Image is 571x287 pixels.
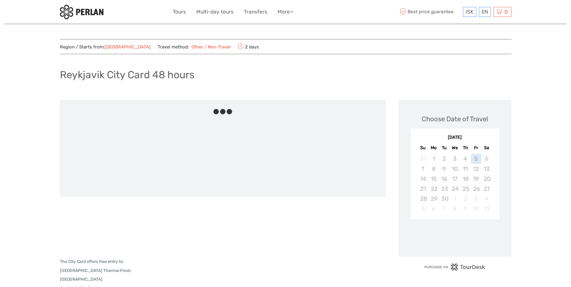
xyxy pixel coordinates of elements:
[439,184,449,194] div: Not available Tuesday, September 23rd, 2025
[449,204,460,214] div: Not available Wednesday, October 8th, 2025
[60,276,386,283] p: [GEOGRAPHIC_DATA]
[460,204,471,214] div: Not available Thursday, October 9th, 2025
[428,154,439,164] div: Not available Monday, September 1st, 2025
[60,69,194,81] h1: Reykjavik City Card 48 hours
[439,164,449,174] div: Not available Tuesday, September 9th, 2025
[424,263,485,271] img: PurchaseViaTourDesk.png
[60,267,386,274] p: [GEOGRAPHIC_DATA] Thermal Pools
[481,144,492,152] div: Sa
[460,164,471,174] div: Not available Thursday, September 11th, 2025
[460,194,471,204] div: Not available Thursday, October 2nd, 2025
[453,235,457,239] div: Loading...
[439,204,449,214] div: Not available Tuesday, October 7th, 2025
[278,8,293,16] a: More
[418,204,428,214] div: Not available Sunday, October 5th, 2025
[471,184,481,194] div: Not available Friday, September 26th, 2025
[504,9,509,15] span: 0
[439,174,449,184] div: Not available Tuesday, September 16th, 2025
[481,164,492,174] div: Not available Saturday, September 13th, 2025
[196,8,234,16] a: Multi-day tours
[60,258,386,265] p: The City Card offers free entry to:
[428,144,439,152] div: Mo
[449,194,460,204] div: Not available Wednesday, October 1st, 2025
[479,7,491,17] div: EN
[244,8,267,16] a: Transfers
[428,174,439,184] div: Not available Monday, September 15th, 2025
[399,7,461,17] span: Best price guarantee
[418,164,428,174] div: Not available Sunday, September 7th, 2025
[189,44,231,50] a: Other / Non-Travel
[471,154,481,164] div: Not available Friday, September 5th, 2025
[60,5,104,19] img: 288-6a22670a-0f57-43d8-a107-52fbc9b92f2c_logo_small.jpg
[449,164,460,174] div: Not available Wednesday, September 10th, 2025
[428,184,439,194] div: Not available Monday, September 22nd, 2025
[428,194,439,204] div: Not available Monday, September 29th, 2025
[481,204,492,214] div: Not available Saturday, October 11th, 2025
[238,42,259,51] span: 2 days
[471,144,481,152] div: Fr
[460,154,471,164] div: Not available Thursday, September 4th, 2025
[460,174,471,184] div: Not available Thursday, September 18th, 2025
[449,144,460,152] div: We
[481,194,492,204] div: Not available Saturday, October 4th, 2025
[471,174,481,184] div: Not available Friday, September 19th, 2025
[481,154,492,164] div: Not available Saturday, September 6th, 2025
[411,134,499,141] div: [DATE]
[418,154,428,164] div: Not available Sunday, August 31st, 2025
[173,8,186,16] a: Tours
[449,174,460,184] div: Not available Wednesday, September 17th, 2025
[412,154,497,214] div: month 2025-09
[449,154,460,164] div: Not available Wednesday, September 3rd, 2025
[481,184,492,194] div: Not available Saturday, September 27th, 2025
[439,144,449,152] div: Tu
[418,194,428,204] div: Not available Sunday, September 28th, 2025
[449,184,460,194] div: Not available Wednesday, September 24th, 2025
[466,9,473,15] span: ISK
[481,174,492,184] div: Not available Saturday, September 20th, 2025
[439,194,449,204] div: Not available Tuesday, September 30th, 2025
[471,164,481,174] div: Not available Friday, September 12th, 2025
[418,144,428,152] div: Su
[422,114,488,124] div: Choose Date of Travel
[158,42,231,51] span: Travel method:
[460,184,471,194] div: Not available Thursday, September 25th, 2025
[60,44,151,50] span: Region / Starts from:
[418,174,428,184] div: Not available Sunday, September 14th, 2025
[428,164,439,174] div: Not available Monday, September 8th, 2025
[105,44,151,50] a: [GEOGRAPHIC_DATA]
[460,144,471,152] div: Th
[471,204,481,214] div: Not available Friday, October 10th, 2025
[428,204,439,214] div: Not available Monday, October 6th, 2025
[471,194,481,204] div: Not available Friday, October 3rd, 2025
[418,184,428,194] div: Not available Sunday, September 21st, 2025
[439,154,449,164] div: Not available Tuesday, September 2nd, 2025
